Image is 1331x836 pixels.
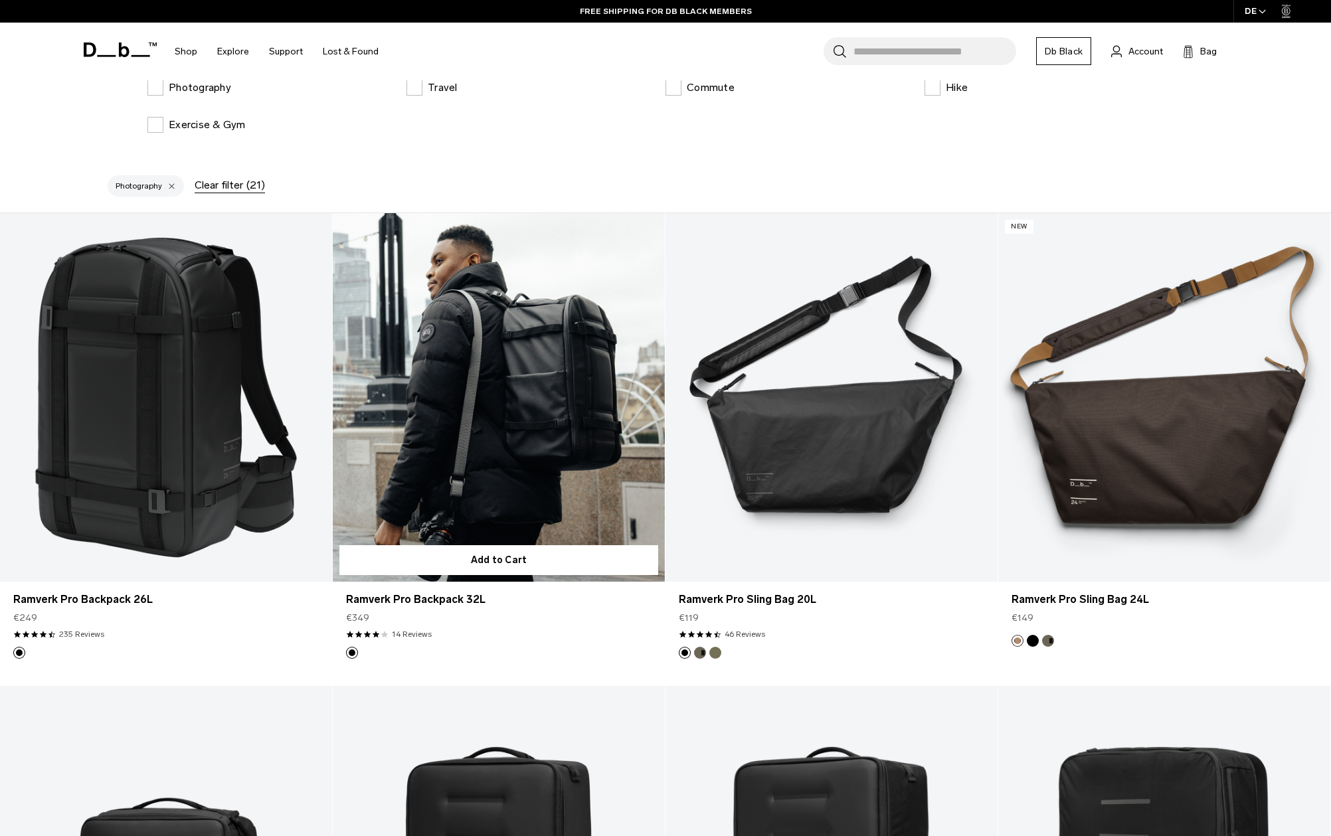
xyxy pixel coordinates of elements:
[59,628,104,640] a: 235 reviews
[13,611,37,625] span: €249
[1200,44,1217,58] span: Bag
[108,175,184,197] div: Photography
[679,611,699,625] span: €119
[1036,37,1091,65] a: Db Black
[1042,635,1054,647] button: Forest Green
[428,80,458,96] p: Travel
[392,628,432,640] a: 14 reviews
[725,628,765,640] a: 46 reviews
[1111,43,1163,59] a: Account
[665,213,998,582] a: Ramverk Pro Sling Bag 20L
[1012,611,1033,625] span: €149
[580,5,752,17] a: FREE SHIPPING FOR DB BLACK MEMBERS
[998,213,1330,582] a: Ramverk Pro Sling Bag 24L
[339,545,658,575] button: Add to Cart
[195,177,265,193] div: Clear filter
[13,647,25,659] button: Black Out
[246,177,265,193] span: (21)
[346,647,358,659] button: Black Out
[1128,44,1163,58] span: Account
[1012,635,1023,647] button: Espresso
[333,213,665,582] a: Ramverk Pro Backpack 32L
[694,647,706,659] button: Forest Green
[169,117,246,133] p: Exercise & Gym
[13,592,319,608] a: Ramverk Pro Backpack 26L
[1012,592,1317,608] a: Ramverk Pro Sling Bag 24L
[679,592,984,608] a: Ramverk Pro Sling Bag 20L
[165,23,389,80] nav: Main Navigation
[346,592,652,608] a: Ramverk Pro Backpack 32L
[679,647,691,659] button: Black Out
[1027,635,1039,647] button: Black Out
[175,28,197,75] a: Shop
[169,80,231,96] p: Photography
[269,28,303,75] a: Support
[946,80,968,96] p: Hike
[217,28,249,75] a: Explore
[1005,220,1033,234] p: New
[346,611,369,625] span: €349
[709,647,721,659] button: Mash Green
[1183,43,1217,59] button: Bag
[323,28,379,75] a: Lost & Found
[687,80,735,96] p: Commute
